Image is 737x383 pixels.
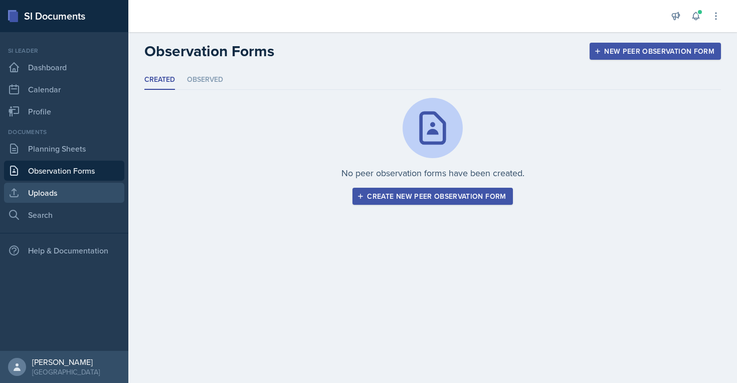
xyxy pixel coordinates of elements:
[144,70,175,90] li: Created
[359,192,506,200] div: Create new peer observation form
[4,101,124,121] a: Profile
[32,367,100,377] div: [GEOGRAPHIC_DATA]
[4,139,124,159] a: Planning Sheets
[596,47,714,55] div: New Peer Observation Form
[4,57,124,77] a: Dashboard
[4,183,124,203] a: Uploads
[4,127,124,137] div: Documents
[187,70,223,90] li: Observed
[144,42,274,60] h2: Observation Forms
[32,357,100,367] div: [PERSON_NAME]
[4,161,124,181] a: Observation Forms
[352,188,512,205] button: Create new peer observation form
[4,240,124,261] div: Help & Documentation
[4,205,124,225] a: Search
[341,166,524,180] p: No peer observation forms have been created.
[4,46,124,55] div: Si leader
[4,79,124,99] a: Calendar
[590,43,721,60] button: New Peer Observation Form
